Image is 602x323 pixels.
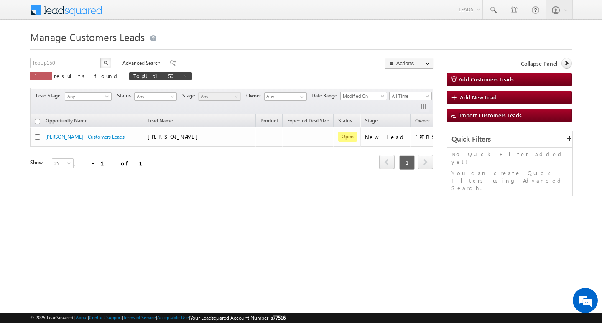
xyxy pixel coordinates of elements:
[54,72,120,79] span: results found
[379,155,395,169] span: prev
[34,72,48,79] span: 1
[451,169,568,192] p: You can create Quick Filters using Advanced Search.
[341,92,384,100] span: Modified On
[123,315,156,320] a: Terms of Service
[137,4,157,24] div: Minimize live chat window
[365,117,378,124] span: Stage
[43,44,140,55] div: Chat with us now
[361,116,382,127] a: Stage
[418,155,433,169] span: next
[14,44,35,55] img: d_60004797649_company_0_60004797649
[65,93,109,100] span: Any
[157,315,189,320] a: Acceptable Use
[117,92,134,99] span: Status
[148,133,202,140] span: [PERSON_NAME]
[264,92,307,101] input: Type to Search
[104,61,108,65] img: Search
[260,117,278,124] span: Product
[296,93,306,101] a: Show All Items
[390,92,429,100] span: All Time
[451,150,568,165] p: No Quick Filter added yet!
[521,60,557,67] span: Collapse Panel
[459,76,514,83] span: Add Customers Leads
[52,160,74,167] span: 25
[35,119,40,124] input: Check all records
[283,116,333,127] a: Expected Deal Size
[30,30,145,43] span: Manage Customers Leads
[143,116,177,127] span: Lead Name
[190,315,286,321] span: Your Leadsquared Account Number is
[273,315,286,321] span: 77516
[52,158,74,168] a: 25
[45,134,125,140] a: [PERSON_NAME] - Customers Leads
[30,159,45,166] div: Show
[76,315,88,320] a: About
[41,116,92,127] a: Opportunity Name
[447,131,572,148] div: Quick Filters
[65,92,112,101] a: Any
[385,58,433,69] button: Actions
[460,94,497,101] span: Add New Lead
[46,117,87,124] span: Opportunity Name
[415,117,430,124] span: Owner
[338,132,357,142] span: Open
[134,92,177,101] a: Any
[246,92,264,99] span: Owner
[89,315,122,320] a: Contact Support
[399,155,415,170] span: 1
[198,92,241,101] a: Any
[36,92,64,99] span: Lead Stage
[30,314,286,322] span: © 2025 LeadSquared | | | | |
[334,116,356,127] a: Status
[418,156,433,169] a: next
[122,59,163,67] span: Advanced Search
[415,133,470,141] div: [PERSON_NAME]
[459,112,522,119] span: Import Customers Leads
[182,92,198,99] span: Stage
[287,117,329,124] span: Expected Deal Size
[199,93,238,100] span: Any
[114,257,152,269] em: Start Chat
[133,72,179,79] span: TopUp150
[365,133,407,141] div: New Lead
[135,93,174,100] span: Any
[379,156,395,169] a: prev
[11,77,153,250] textarea: Type your message and hit 'Enter'
[340,92,387,100] a: Modified On
[311,92,340,99] span: Date Range
[389,92,432,100] a: All Time
[72,158,153,168] div: 1 - 1 of 1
